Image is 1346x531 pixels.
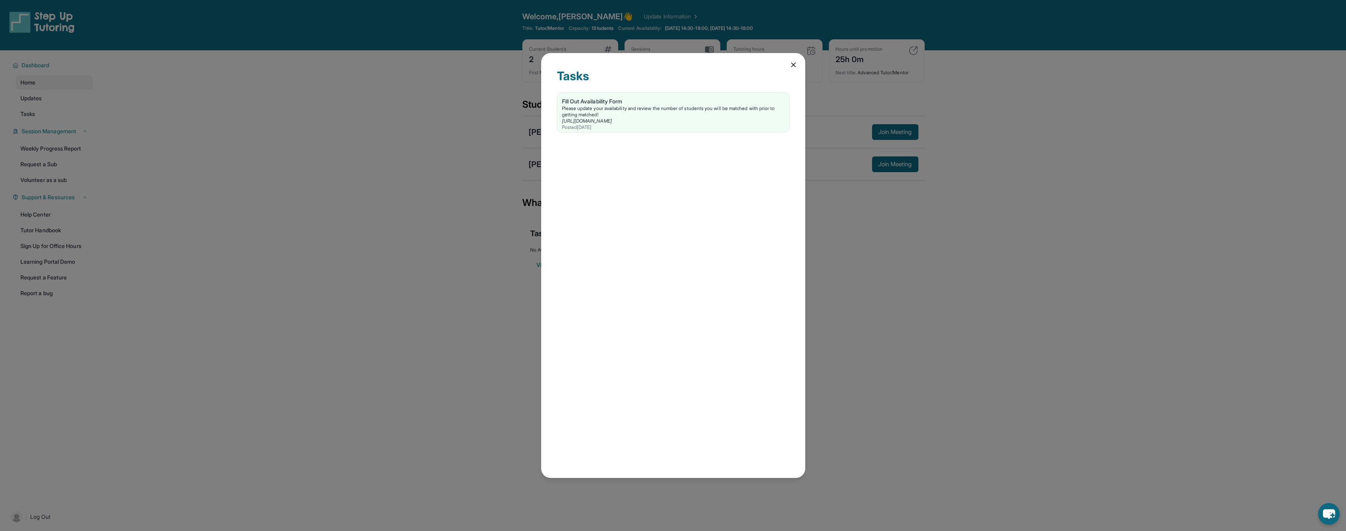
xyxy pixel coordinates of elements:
[562,97,784,105] div: Fill Out Availability Form
[557,93,789,132] a: Fill Out Availability FormPlease update your availability and review the number of students you w...
[562,105,784,118] div: Please update your availability and review the number of students you will be matched with prior ...
[562,124,784,130] div: Posted [DATE]
[562,118,612,124] a: [URL][DOMAIN_NAME]
[557,69,790,92] div: Tasks
[1318,503,1340,525] button: chat-button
